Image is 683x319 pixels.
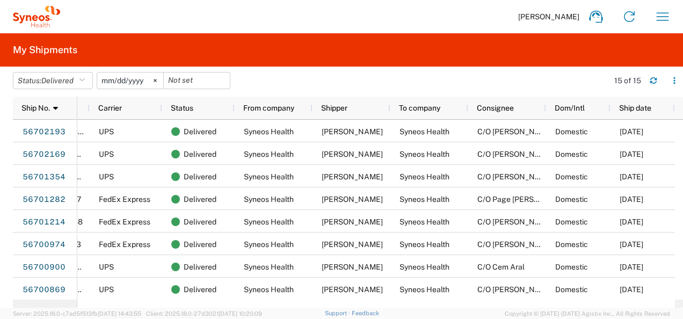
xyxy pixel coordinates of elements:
[322,240,383,249] span: Nora Cassidy
[555,218,588,226] span: Domestic
[399,240,449,249] span: Syneos Health
[22,281,66,299] a: 56700869
[555,127,588,136] span: Domestic
[620,240,643,249] span: 09/03/2025
[99,285,114,294] span: UPS
[171,104,193,112] span: Status
[322,150,383,158] span: Nora Cassidy
[146,310,262,317] span: Client: 2025.18.0-27d3021
[219,310,262,317] span: [DATE] 10:20:09
[21,104,50,112] span: Ship No.
[614,76,641,85] div: 15 of 15
[325,310,352,316] a: Support
[184,278,216,301] span: Delivered
[477,263,525,271] span: C/O Cem Aral
[41,76,74,85] span: Delivered
[399,195,449,204] span: Syneos Health
[477,285,554,294] span: C/O Katie McLean
[620,263,643,271] span: 09/03/2025
[620,285,643,294] span: 09/03/2025
[99,240,150,249] span: FedEx Express
[99,150,114,158] span: UPS
[322,127,383,136] span: Nora Cassidy
[555,263,588,271] span: Domestic
[99,127,114,136] span: UPS
[620,127,643,136] span: 09/03/2025
[244,172,294,181] span: Syneos Health
[620,218,643,226] span: 09/03/2025
[555,104,585,112] span: Dom/Intl
[555,285,588,294] span: Domestic
[184,256,216,278] span: Delivered
[399,104,440,112] span: To company
[399,285,449,294] span: Syneos Health
[321,104,347,112] span: Shipper
[99,263,114,271] span: UPS
[244,218,294,226] span: Syneos Health
[477,240,554,249] span: C/O Mona Shadded
[13,44,77,56] h2: My Shipments
[99,195,150,204] span: FedEx Express
[22,259,66,276] a: 56700900
[22,124,66,141] a: 56702193
[322,172,383,181] span: Nora Cassidy
[322,195,383,204] span: Nora Cassidy
[184,165,216,188] span: Delivered
[399,127,449,136] span: Syneos Health
[505,309,670,318] span: Copyright © [DATE]-[DATE] Agistix Inc., All Rights Reserved
[244,150,294,158] span: Syneos Health
[620,195,643,204] span: 09/03/2025
[477,127,554,136] span: C/O Matt Barczak
[620,150,643,158] span: 09/03/2025
[243,104,294,112] span: From company
[399,218,449,226] span: Syneos Health
[555,240,588,249] span: Domestic
[477,218,554,226] span: C/O Nikitha Somineni
[184,120,216,143] span: Delivered
[399,263,449,271] span: Syneos Health
[164,73,230,89] input: Not set
[184,233,216,256] span: Delivered
[244,127,294,136] span: Syneos Health
[22,236,66,253] a: 56700974
[22,146,66,163] a: 56702169
[98,104,122,112] span: Carrier
[399,172,449,181] span: Syneos Health
[13,310,141,317] span: Server: 2025.18.0-c7ad5f513fb
[22,191,66,208] a: 56701282
[620,172,643,181] span: 09/03/2025
[322,285,383,294] span: Nora Cassidy
[352,310,379,316] a: Feedback
[555,150,588,158] span: Domestic
[244,263,294,271] span: Syneos Health
[98,310,141,317] span: [DATE] 14:43:55
[22,214,66,231] a: 56701214
[555,172,588,181] span: Domestic
[322,263,383,271] span: Nora Cassidy
[244,285,294,294] span: Syneos Health
[477,150,554,158] span: C/O Vanessa Bartlett
[399,150,449,158] span: Syneos Health
[477,104,514,112] span: Consignee
[619,104,651,112] span: Ship date
[184,143,216,165] span: Delivered
[99,218,150,226] span: FedEx Express
[244,195,294,204] span: Syneos Health
[184,211,216,233] span: Delivered
[99,172,114,181] span: UPS
[555,195,588,204] span: Domestic
[322,218,383,226] span: Nora Cassidy
[97,73,163,89] input: Not set
[184,188,216,211] span: Delivered
[518,12,579,21] span: [PERSON_NAME]
[22,169,66,186] a: 56701354
[477,172,554,181] span: C/O Ramsey Engel
[13,72,93,89] button: Status:Delivered
[477,195,573,204] span: C/O Page Tsirigotis
[244,240,294,249] span: Syneos Health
